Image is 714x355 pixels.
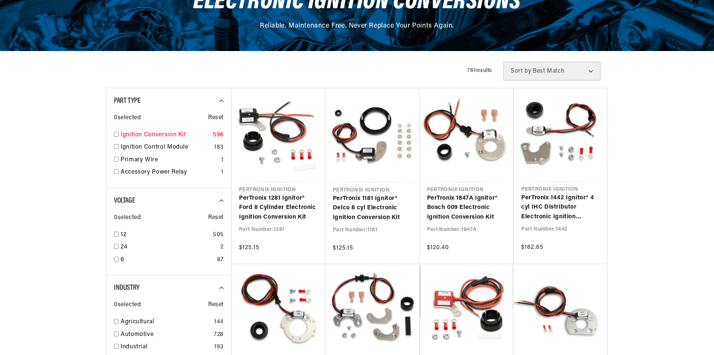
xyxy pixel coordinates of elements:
span: Industry [114,284,140,292]
a: PerTronix 1181 Ignitor® Delco 8 cyl Electronic Ignition Conversion Kit [333,194,412,223]
div: 1 [221,168,224,177]
a: Ignition Conversion Kit [121,130,210,140]
a: Primary Wire [121,155,218,165]
div: 2 [220,243,224,252]
div: 1 [221,155,224,165]
a: Ignition Control Module [121,143,211,152]
a: Accessory Power Relay [121,168,218,177]
span: Reset [208,300,224,310]
span: Reliable. Maintenance Free. Never Replace Your Points Again. [260,23,454,29]
span: Voltage [114,197,135,205]
a: 6 [121,255,214,265]
span: 0 selected [114,213,141,223]
a: Agricultural [121,317,211,327]
span: 0 selected [114,113,141,123]
div: 505 [213,230,224,240]
span: Sort by [511,68,531,74]
span: Reset [208,213,224,223]
span: 0 selected [114,300,141,310]
div: 183 [214,143,224,152]
div: 193 [214,342,224,352]
span: Reset [208,113,224,123]
a: Automotive [121,330,211,340]
select: Sort by [503,62,600,80]
div: 728 [214,330,224,340]
div: 87 [217,255,224,265]
a: PerTronix 1281 Ignitor® Ford 8 Cylinder Electronic Ignition Conversion Kit [239,194,318,222]
a: PerTronix 1442 Ignitor® 4 cyl IHC Distributor Electronic Ignition Conversion Kit [521,193,600,222]
div: 144 [214,317,224,327]
a: PerTronix 1847A Ignitor® Bosch 009 Electronic Ignition Conversion Kit [427,194,506,222]
span: 781 results [467,68,492,73]
div: 596 [213,130,224,140]
span: Part Type [114,97,140,105]
a: 24 [121,243,217,252]
a: 12 [121,230,210,240]
a: Industrial [121,342,211,352]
